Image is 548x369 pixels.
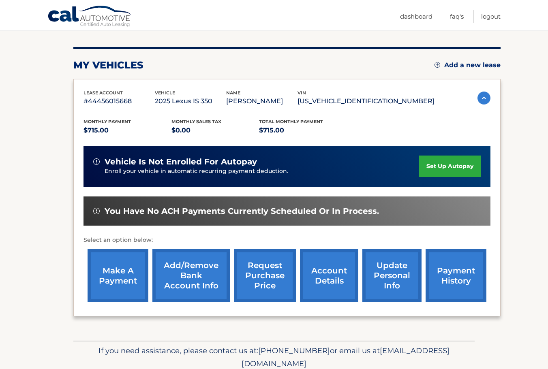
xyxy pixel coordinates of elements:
[298,90,306,96] span: vin
[83,125,171,136] p: $715.00
[155,90,175,96] span: vehicle
[105,157,257,167] span: vehicle is not enrolled for autopay
[426,249,486,302] a: payment history
[234,249,296,302] a: request purchase price
[171,125,259,136] p: $0.00
[83,235,490,245] p: Select an option below:
[73,59,143,71] h2: my vehicles
[419,156,481,177] a: set up autopay
[259,119,323,124] span: Total Monthly Payment
[226,90,240,96] span: name
[242,346,450,368] span: [EMAIL_ADDRESS][DOMAIN_NAME]
[259,125,347,136] p: $715.00
[362,249,422,302] a: update personal info
[435,62,440,68] img: add.svg
[93,208,100,214] img: alert-white.svg
[435,61,501,69] a: Add a new lease
[450,10,464,23] a: FAQ's
[47,5,133,29] a: Cal Automotive
[88,249,148,302] a: make a payment
[226,96,298,107] p: [PERSON_NAME]
[155,96,226,107] p: 2025 Lexus IS 350
[93,158,100,165] img: alert-white.svg
[400,10,432,23] a: Dashboard
[298,96,435,107] p: [US_VEHICLE_IDENTIFICATION_NUMBER]
[477,92,490,105] img: accordion-active.svg
[152,249,230,302] a: Add/Remove bank account info
[83,90,123,96] span: lease account
[105,167,419,176] p: Enroll your vehicle in automatic recurring payment deduction.
[105,206,379,216] span: You have no ACH payments currently scheduled or in process.
[481,10,501,23] a: Logout
[83,96,155,107] p: #44456015668
[300,249,358,302] a: account details
[83,119,131,124] span: Monthly Payment
[258,346,330,355] span: [PHONE_NUMBER]
[171,119,221,124] span: Monthly sales Tax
